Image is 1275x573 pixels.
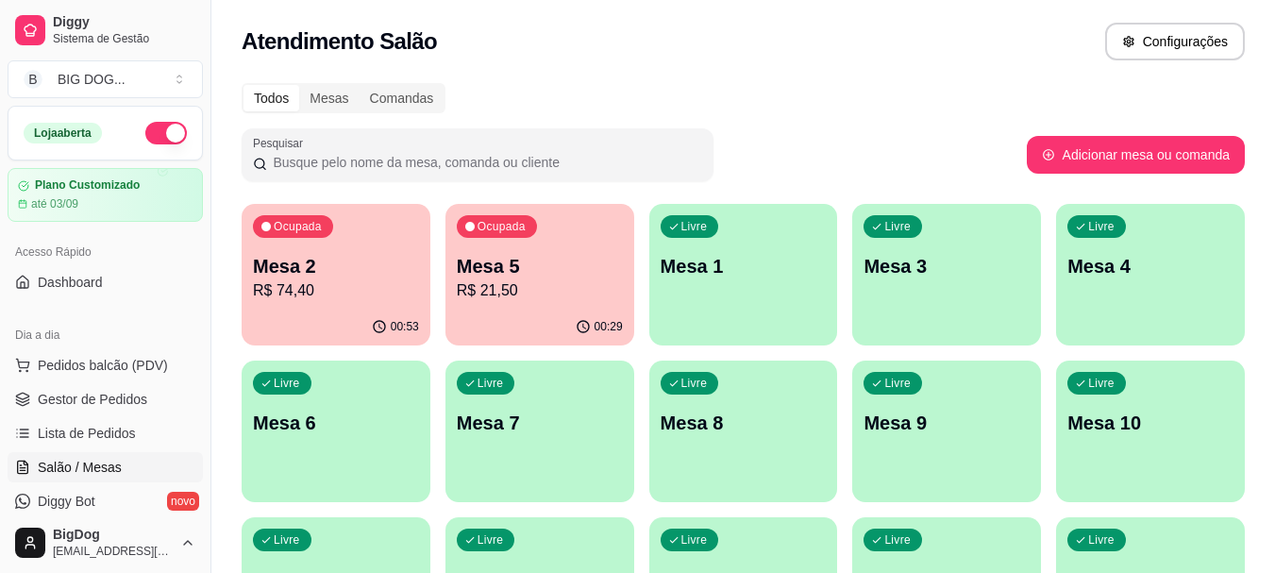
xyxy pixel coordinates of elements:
a: Gestor de Pedidos [8,384,203,414]
span: Diggy [53,14,195,31]
button: Select a team [8,60,203,98]
span: Salão / Mesas [38,458,122,477]
button: OcupadaMesa 5R$ 21,5000:29 [445,204,634,345]
p: R$ 74,40 [253,279,419,302]
div: Dia a dia [8,320,203,350]
div: Todos [243,85,299,111]
p: Ocupada [274,219,322,234]
span: Dashboard [38,273,103,292]
button: LivreMesa 3 [852,204,1041,345]
button: LivreMesa 7 [445,361,634,502]
button: LivreMesa 1 [649,204,838,345]
div: Acesso Rápido [8,237,203,267]
p: Mesa 8 [661,410,827,436]
p: Mesa 7 [457,410,623,436]
div: BIG DOG ... [58,70,126,89]
span: Sistema de Gestão [53,31,195,46]
p: Livre [884,219,911,234]
p: Ocupada [478,219,526,234]
p: Mesa 1 [661,253,827,279]
a: Diggy Botnovo [8,486,203,516]
p: Livre [1088,532,1115,548]
p: Mesa 5 [457,253,623,279]
label: Pesquisar [253,135,310,151]
button: LivreMesa 10 [1056,361,1245,502]
p: Livre [884,532,911,548]
a: Lista de Pedidos [8,418,203,448]
p: Livre [1088,376,1115,391]
div: Loja aberta [24,123,102,143]
p: Mesa 10 [1067,410,1233,436]
input: Pesquisar [267,153,702,172]
div: Comandas [360,85,445,111]
button: LivreMesa 6 [242,361,430,502]
button: Pedidos balcão (PDV) [8,350,203,380]
p: Livre [681,376,708,391]
p: Livre [478,376,504,391]
h2: Atendimento Salão [242,26,437,57]
div: Mesas [299,85,359,111]
button: Configurações [1105,23,1245,60]
p: Livre [1088,219,1115,234]
button: Adicionar mesa ou comanda [1027,136,1245,174]
article: até 03/09 [31,196,78,211]
button: BigDog[EMAIL_ADDRESS][DOMAIN_NAME] [8,520,203,565]
p: 00:53 [391,319,419,334]
p: Livre [884,376,911,391]
button: Alterar Status [145,122,187,144]
a: DiggySistema de Gestão [8,8,203,53]
a: Plano Customizadoaté 03/09 [8,168,203,222]
button: LivreMesa 4 [1056,204,1245,345]
p: Livre [274,376,300,391]
p: Livre [681,532,708,548]
p: 00:29 [595,319,623,334]
article: Plano Customizado [35,178,140,193]
p: Mesa 2 [253,253,419,279]
button: LivreMesa 9 [852,361,1041,502]
p: Mesa 6 [253,410,419,436]
p: Mesa 4 [1067,253,1233,279]
button: OcupadaMesa 2R$ 74,4000:53 [242,204,430,345]
span: BigDog [53,527,173,544]
p: Mesa 3 [864,253,1030,279]
span: Diggy Bot [38,492,95,511]
a: Dashboard [8,267,203,297]
span: [EMAIL_ADDRESS][DOMAIN_NAME] [53,544,173,559]
span: B [24,70,42,89]
p: Livre [478,532,504,548]
p: Livre [274,532,300,548]
span: Pedidos balcão (PDV) [38,356,168,375]
a: Salão / Mesas [8,452,203,482]
p: R$ 21,50 [457,279,623,302]
button: LivreMesa 8 [649,361,838,502]
p: Livre [681,219,708,234]
p: Mesa 9 [864,410,1030,436]
span: Gestor de Pedidos [38,390,147,409]
span: Lista de Pedidos [38,424,136,443]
